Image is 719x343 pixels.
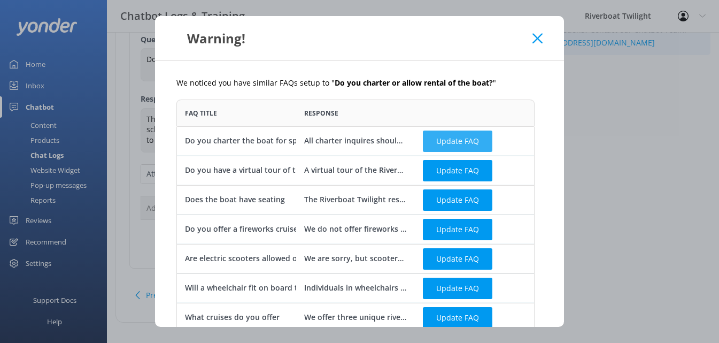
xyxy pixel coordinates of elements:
div: Does the boat have seating [185,194,285,206]
span: FAQ Title [185,108,217,118]
div: What cruises do you offer [185,312,280,324]
button: Update FAQ [423,219,492,240]
div: All charter inquires should be directed to [EMAIL_ADDRESS][DOMAIN_NAME] or by calling [PHONE_NUMBER] [304,135,407,147]
button: Update FAQ [423,278,492,299]
div: row [176,185,535,215]
button: Update FAQ [423,189,492,211]
div: row [176,244,535,273]
div: row [176,273,535,303]
div: The Riverboat Twilight reserves an indoor dining table for your party during mealtimes. Outside o... [304,194,407,206]
div: Individuals in wheelchairs will be assisted on an off the boat with the help of our staff and are... [304,283,407,294]
button: Update FAQ [423,307,492,329]
button: Update FAQ [423,131,492,152]
div: We do not offer fireworks cruises. [304,224,407,235]
button: Update FAQ [423,248,492,270]
span: Response [304,108,338,118]
div: row [176,215,535,244]
p: We noticed you have similar FAQs setup to " " [176,77,543,89]
div: row [176,303,535,332]
div: row [176,126,535,156]
button: Update FAQ [423,160,492,181]
div: Warning! [176,29,532,47]
b: Do you charter or allow rental of the boat? [335,78,493,88]
div: Do you charter the boat for special occasions? [185,135,355,147]
button: Close [532,33,543,44]
div: Do you have a virtual tour of the boat? [185,165,327,177]
div: Do you offer a fireworks cruise? [185,224,301,235]
div: We offer three unique river cruise experiences aboard the Riverboat Twilight. The Two Day [US_STA... [304,312,407,324]
div: We are sorry, but scooters are not allowed on board. Please plan to bring another walking assista... [304,253,407,265]
div: Are electric scooters allowed on the boat? [185,253,339,265]
div: row [176,156,535,185]
div: Will a wheelchair fit on board the boat? [185,283,329,294]
div: A virtual tour of the Riverboat Twilight is available on our website: [URL][DOMAIN_NAME] [304,165,407,177]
